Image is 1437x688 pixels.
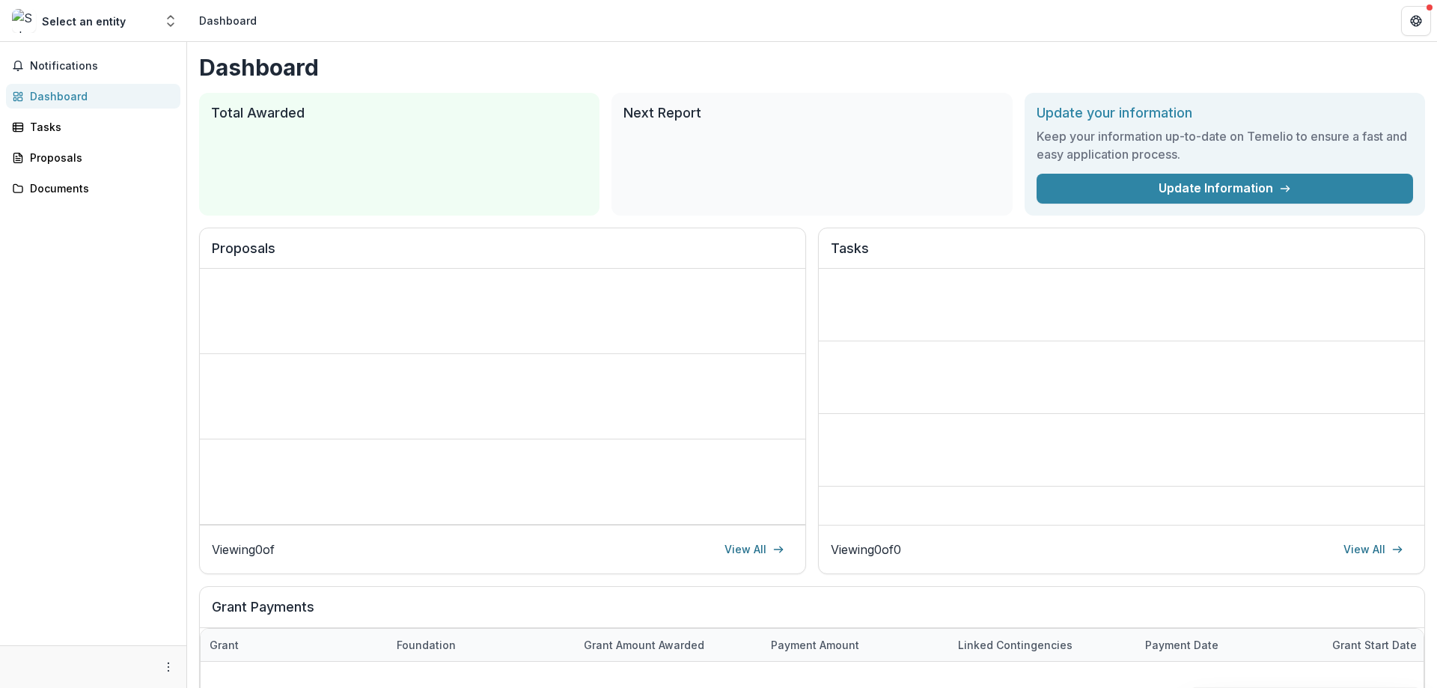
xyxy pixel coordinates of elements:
h3: Keep your information up-to-date on Temelio to ensure a fast and easy application process. [1037,127,1413,163]
h2: Next Report [623,105,1000,121]
h2: Grant Payments [212,599,1412,627]
button: More [159,658,177,676]
a: Update Information [1037,174,1413,204]
div: Tasks [30,119,168,135]
h2: Tasks [831,240,1412,269]
button: Open entity switcher [160,6,181,36]
a: Proposals [6,145,180,170]
button: Get Help [1401,6,1431,36]
a: Tasks [6,115,180,139]
button: Notifications [6,54,180,78]
p: Viewing 0 of 0 [831,541,901,558]
p: Viewing 0 of [212,541,275,558]
a: View All [1334,538,1412,561]
img: Select an entity [12,9,36,33]
h2: Update your information [1037,105,1413,121]
div: Dashboard [30,88,168,104]
span: Notifications [30,60,174,73]
div: Dashboard [199,13,257,28]
nav: breadcrumb [193,10,263,31]
div: Documents [30,180,168,196]
h1: Dashboard [199,54,1425,81]
a: View All [716,538,793,561]
div: Select an entity [42,13,126,29]
a: Documents [6,176,180,201]
h2: Total Awarded [211,105,588,121]
h2: Proposals [212,240,793,269]
div: Proposals [30,150,168,165]
a: Dashboard [6,84,180,109]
